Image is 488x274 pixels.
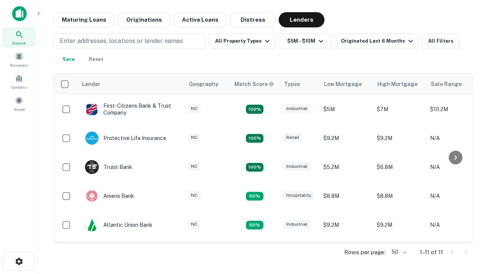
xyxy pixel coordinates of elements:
p: Rows per page: [344,248,385,257]
button: Distress [230,12,276,27]
td: $5M [319,95,373,124]
td: $8.8M [319,182,373,210]
th: Low Mortgage [319,73,373,95]
div: NC [188,104,201,113]
div: NC [188,162,201,171]
p: Enter addresses, locations or lender names [60,37,183,46]
div: Low Mortgage [324,80,362,89]
button: All Filters [422,33,460,49]
div: NC [188,191,201,200]
div: First-citizens Bank & Trust Company [85,102,177,116]
th: Types [279,73,319,95]
button: Reset [84,52,108,67]
a: Saved [2,93,36,114]
td: $7M [373,95,426,124]
img: capitalize-icon.png [12,6,27,21]
button: Maturing Loans [53,12,115,27]
td: $8.8M [373,182,426,210]
div: NC [188,133,201,142]
div: Matching Properties: 1, hasApolloMatch: undefined [246,221,263,230]
td: $9.2M [319,124,373,153]
td: $5.2M [319,153,373,182]
div: Matching Properties: 2, hasApolloMatch: undefined [246,134,263,143]
p: 1–11 of 11 [420,248,443,257]
img: picture [85,103,98,116]
img: picture [85,218,98,231]
div: Geography [189,80,218,89]
span: Borrowers [10,62,28,68]
div: Retail [283,133,302,142]
div: Industrial [283,104,311,113]
div: Industrial [283,162,311,171]
td: $6.3M [319,239,373,268]
th: Capitalize uses an advanced AI algorithm to match your search with the best lender. The match sco... [230,73,279,95]
div: Capitalize uses an advanced AI algorithm to match your search with the best lender. The match sco... [234,80,274,88]
div: Industrial [283,220,311,229]
td: $9.2M [373,124,426,153]
div: Types [284,80,300,89]
a: Contacts [2,71,36,92]
div: Sale Range [431,80,462,89]
span: Search [12,40,26,46]
div: Matching Properties: 1, hasApolloMatch: undefined [246,192,263,201]
div: 50 [388,247,408,258]
td: $9.2M [373,210,426,239]
span: Saved [14,106,25,112]
div: Matching Properties: 3, hasApolloMatch: undefined [246,163,263,172]
span: Contacts [11,84,27,90]
button: Enter addresses, locations or lender names [53,33,206,49]
a: Borrowers [2,49,36,70]
img: picture [85,132,98,145]
button: Originations [118,12,170,27]
a: Search [2,27,36,48]
button: $5M - $10M [278,33,332,49]
div: Matching Properties: 2, hasApolloMatch: undefined [246,105,263,114]
button: Save your search to get updates of matches that match your search criteria. [56,52,81,67]
td: $6.3M [373,239,426,268]
button: Originated Last 6 Months [335,33,419,49]
p: T B [88,163,96,171]
td: $6.8M [373,153,426,182]
h6: Match Score [234,80,273,88]
img: picture [85,190,98,202]
div: Originated Last 6 Months [341,37,415,46]
td: $9.2M [319,210,373,239]
div: High Mortgage [377,80,417,89]
button: Active Loans [173,12,227,27]
th: Lender [77,73,184,95]
th: Geography [184,73,230,95]
div: Ameris Bank [85,189,134,203]
div: Atlantic Union Bank [85,218,152,232]
div: Truist Bank [85,160,132,174]
div: Hospitality [283,191,314,200]
div: NC [188,220,201,229]
th: High Mortgage [373,73,426,95]
iframe: Chat Widget [450,213,488,250]
button: All Property Types [209,33,275,49]
button: Lenders [279,12,324,27]
div: Lender [82,80,100,89]
div: Protective Life Insurance [85,131,166,145]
